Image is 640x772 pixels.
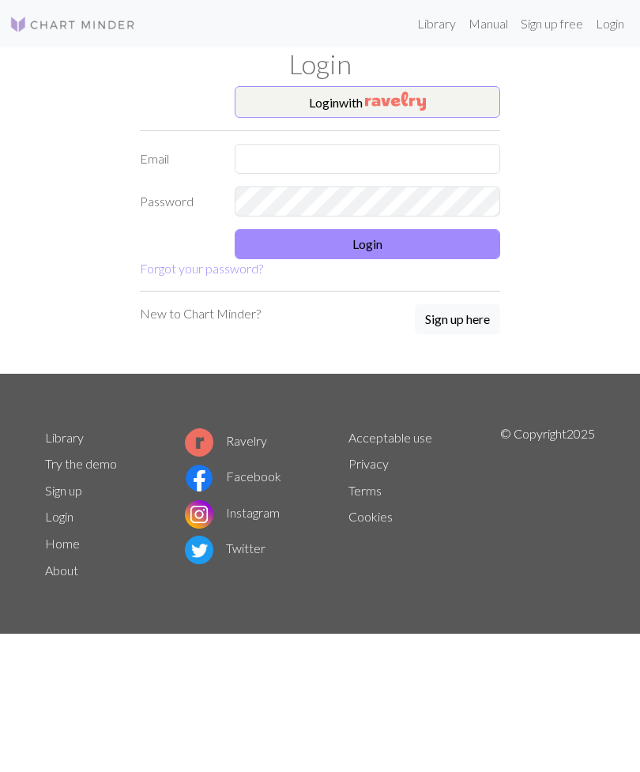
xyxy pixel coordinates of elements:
[235,229,500,259] button: Login
[185,464,213,492] img: Facebook logo
[348,456,389,471] a: Privacy
[185,428,213,457] img: Ravelry logo
[348,483,382,498] a: Terms
[185,536,213,564] img: Twitter logo
[415,304,500,336] a: Sign up here
[185,500,213,529] img: Instagram logo
[462,8,514,40] a: Manual
[9,15,136,34] img: Logo
[45,563,78,578] a: About
[45,483,82,498] a: Sign up
[185,505,280,520] a: Instagram
[185,469,281,484] a: Facebook
[36,47,604,80] h1: Login
[45,430,84,445] a: Library
[589,8,631,40] a: Login
[365,92,426,111] img: Ravelry
[130,186,225,217] label: Password
[140,304,261,323] p: New to Chart Minder?
[348,430,432,445] a: Acceptable use
[185,540,265,555] a: Twitter
[185,433,267,448] a: Ravelry
[415,304,500,334] button: Sign up here
[45,536,80,551] a: Home
[348,509,393,524] a: Cookies
[500,424,595,584] p: © Copyright 2025
[235,86,500,118] button: Loginwith
[514,8,589,40] a: Sign up free
[45,509,73,524] a: Login
[411,8,462,40] a: Library
[140,261,263,276] a: Forgot your password?
[130,144,225,174] label: Email
[45,456,117,471] a: Try the demo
